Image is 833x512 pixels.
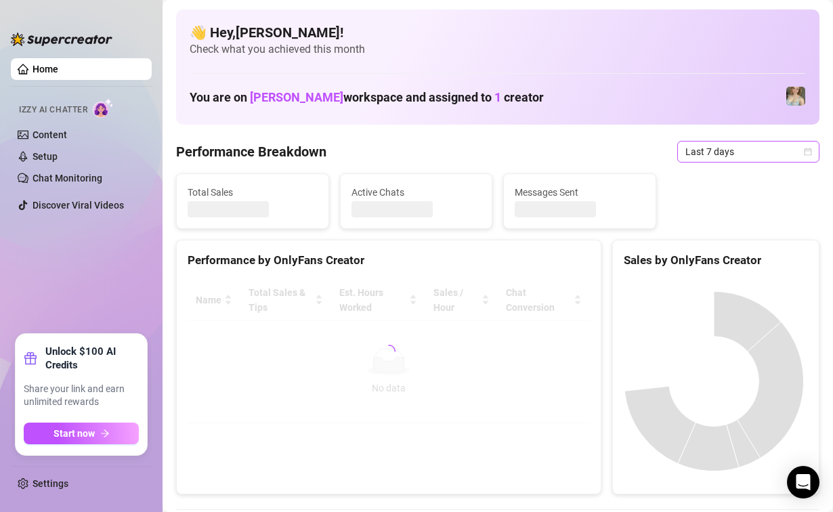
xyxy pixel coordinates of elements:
span: Active Chats [351,185,482,200]
a: Chat Monitoring [33,173,102,184]
span: Check what you achieved this month [190,42,806,57]
a: Discover Viral Videos [33,200,124,211]
div: Open Intercom Messenger [787,466,819,498]
img: AI Chatter [93,98,114,118]
a: Settings [33,478,68,489]
a: Home [33,64,58,74]
h4: 👋 Hey, [PERSON_NAME] ! [190,23,806,42]
img: logo-BBDzfeDw.svg [11,33,112,46]
a: Content [33,129,67,140]
strong: Unlock $100 AI Credits [45,345,139,372]
div: Performance by OnlyFans Creator [188,251,590,270]
span: loading [382,345,396,358]
img: Sarah [786,87,805,106]
span: calendar [804,148,812,156]
span: Izzy AI Chatter [19,104,87,116]
h4: Performance Breakdown [176,142,326,161]
span: 1 [494,90,501,104]
span: Total Sales [188,185,318,200]
span: Start now [54,428,95,439]
span: Messages Sent [515,185,645,200]
span: arrow-right [100,429,110,438]
span: gift [24,351,37,365]
a: Setup [33,151,58,162]
span: Share your link and earn unlimited rewards [24,383,139,409]
h1: You are on workspace and assigned to creator [190,90,544,105]
span: Last 7 days [685,142,811,162]
button: Start nowarrow-right [24,423,139,444]
div: Sales by OnlyFans Creator [624,251,808,270]
span: [PERSON_NAME] [250,90,343,104]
